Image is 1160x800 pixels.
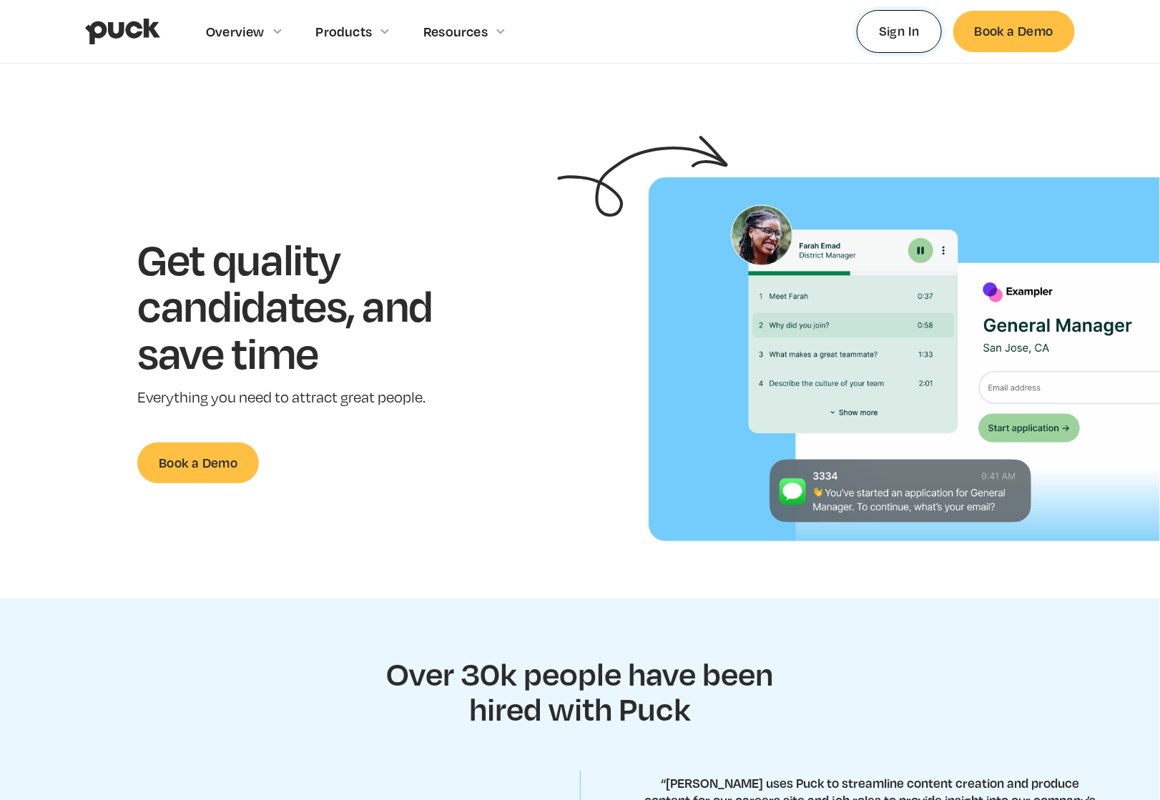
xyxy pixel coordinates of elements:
a: Book a Demo [953,11,1075,51]
p: Everything you need to attract great people. [137,387,477,408]
div: Overview [206,24,265,39]
h2: Over 30k people have been hired with Puck [369,656,791,726]
div: Resources [423,24,488,39]
a: Book a Demo [137,443,259,483]
a: Sign In [857,10,942,52]
div: Products [316,24,373,39]
h1: Get quality candidates, and save time [137,235,477,376]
